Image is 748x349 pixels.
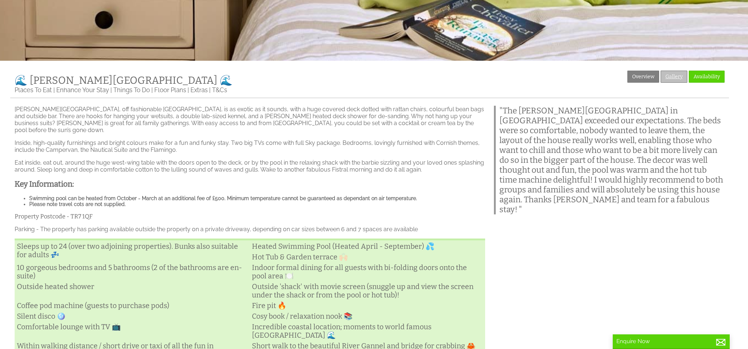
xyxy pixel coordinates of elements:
h3: Property Postcode - TR7 1QF [15,213,485,220]
li: Incredible coastal location; moments to world famous [GEOGRAPHIC_DATA] 🌊 [250,322,485,341]
a: Overview [627,71,659,83]
li: 10 gorgeous bedrooms and 5 bathrooms (2 of the bathrooms are en-suite) [15,262,250,281]
a: Places To Eat [15,86,52,94]
p: Enquire Now [616,338,726,345]
li: Cosy book / relaxation nook 📚 [250,311,485,322]
a: 🌊 [PERSON_NAME][GEOGRAPHIC_DATA] 🌊 [15,74,233,86]
li: Sleeps up to 24 (over two adjoining properties). Bunks also suitable for adults 💤 [15,241,250,260]
li: Hot Tub & Garden terrace 🙌🏻 [250,252,485,262]
a: Enhance Your Stay [56,86,109,94]
p: [PERSON_NAME][GEOGRAPHIC_DATA], off fashionable [GEOGRAPHIC_DATA], is as exotic as it sounds, wit... [15,106,485,134]
a: Gallery [661,71,687,83]
p: Inside, high-quality furnishings and bright colours make for a fun and funky stay. Two big TVs co... [15,139,485,153]
strong: Please note travel cots are not supplied. [29,201,126,207]
li: Indoor formal dining for all guests with bi-folding doors onto the pool area 🍽️ [250,262,485,281]
p: Parking - The property has parking available outside the property on a private driveway, dependin... [15,226,485,233]
li: Silent disco 🪩 [15,311,250,322]
li: Heated Swimming Pool (Heated April - September) 💦 [250,241,485,252]
a: Extras [190,86,208,94]
a: Floor Plans [154,86,186,94]
li: Outside heated shower [15,281,250,292]
a: T&Cs [212,86,227,94]
li: Fire pit 🔥 [250,300,485,311]
blockquote: "The [PERSON_NAME][GEOGRAPHIC_DATA] in [GEOGRAPHIC_DATA] exceeded our expectations. The beds were... [494,106,725,214]
strong: Key Information: [15,179,74,189]
a: Availability [689,71,725,83]
p: Eat inside, eat out, around the huge west-wing table with the doors open to the deck, or by the p... [15,159,485,173]
a: Things To Do [113,86,150,94]
li: Comfortable lounge with TV 📺 [15,322,250,332]
li: Coffee pod machine (guests to purchase pods) [15,300,250,311]
strong: Swimming pool can be heated from October - March at an additional fee of £500. Minimum temperatur... [29,195,417,201]
li: Outside 'shack' with movie screen (snuggle up and view the screen under the shack or from the poo... [250,281,485,300]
